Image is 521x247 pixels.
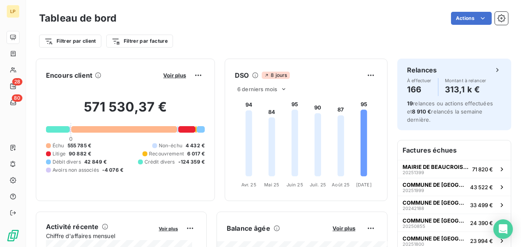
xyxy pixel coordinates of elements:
[46,70,92,80] h6: Encours client
[398,196,511,214] button: COMMUNE DE [GEOGRAPHIC_DATA]2024218833 499 €
[470,238,493,244] span: 23 994 €
[7,5,20,18] div: LP
[412,108,431,115] span: 8 910 €
[46,232,153,240] span: Chiffre d'affaires mensuel
[46,222,99,232] h6: Activité récente
[187,150,205,157] span: 6 017 €
[39,11,116,26] h3: Tableau de bord
[102,166,123,174] span: -4 076 €
[332,182,350,188] tspan: Août 25
[451,12,492,25] button: Actions
[470,220,493,226] span: 24 390 €
[470,184,493,190] span: 43 522 €
[144,158,175,166] span: Crédit divers
[407,65,437,75] h6: Relances
[403,235,467,242] span: COMMUNE DE [GEOGRAPHIC_DATA] SUR L'ESCAUT
[407,100,493,123] span: relances ou actions effectuées et relancés la semaine dernière.
[398,178,511,196] button: COMMUNE DE [GEOGRAPHIC_DATA]2025199943 522 €
[403,242,424,247] span: 20251800
[398,160,511,178] button: MAIRIE DE BEAUCROISSANT2025139971 820 €
[241,182,256,188] tspan: Avr. 25
[398,140,511,160] h6: Factures échues
[149,150,184,157] span: Recouvrement
[262,72,289,79] span: 8 jours
[7,229,20,242] img: Logo LeanPay
[403,217,467,224] span: COMMUNE DE [GEOGRAPHIC_DATA]
[156,225,180,232] button: Voir plus
[106,35,173,48] button: Filtrer par facture
[407,100,413,107] span: 19
[403,181,467,188] span: COMMUNE DE [GEOGRAPHIC_DATA]
[403,224,425,229] span: 20250855
[407,83,431,96] h4: 166
[161,72,188,79] button: Voir plus
[333,225,355,232] span: Voir plus
[69,150,91,157] span: 90 882 €
[472,166,493,173] span: 71 820 €
[69,136,72,142] span: 0
[178,158,205,166] span: -124 359 €
[159,142,182,149] span: Non-échu
[445,83,486,96] h4: 313,1 k €
[39,35,101,48] button: Filtrer par client
[403,164,469,170] span: MAIRIE DE BEAUCROISSANT
[237,86,277,92] span: 6 derniers mois
[407,78,431,83] span: À effectuer
[46,99,205,123] h2: 571 530,37 €
[403,206,424,211] span: 20242188
[53,158,81,166] span: Débit divers
[445,78,486,83] span: Montant à relancer
[53,150,66,157] span: Litige
[403,188,424,193] span: 20251999
[398,214,511,232] button: COMMUNE DE [GEOGRAPHIC_DATA]2025085524 390 €
[159,226,178,232] span: Voir plus
[403,170,424,175] span: 20251399
[470,202,493,208] span: 33 499 €
[356,182,372,188] tspan: [DATE]
[493,219,513,239] div: Open Intercom Messenger
[287,182,303,188] tspan: Juin 25
[53,166,99,174] span: Avoirs non associés
[310,182,326,188] tspan: Juil. 25
[53,142,64,149] span: Échu
[186,142,205,149] span: 4 432 €
[330,225,358,232] button: Voir plus
[227,223,270,233] h6: Balance âgée
[163,72,186,79] span: Voir plus
[403,199,467,206] span: COMMUNE DE [GEOGRAPHIC_DATA]
[12,78,22,85] span: 28
[235,70,249,80] h6: DSO
[68,142,91,149] span: 555 785 €
[84,158,107,166] span: 42 849 €
[12,94,22,102] span: 80
[264,182,279,188] tspan: Mai 25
